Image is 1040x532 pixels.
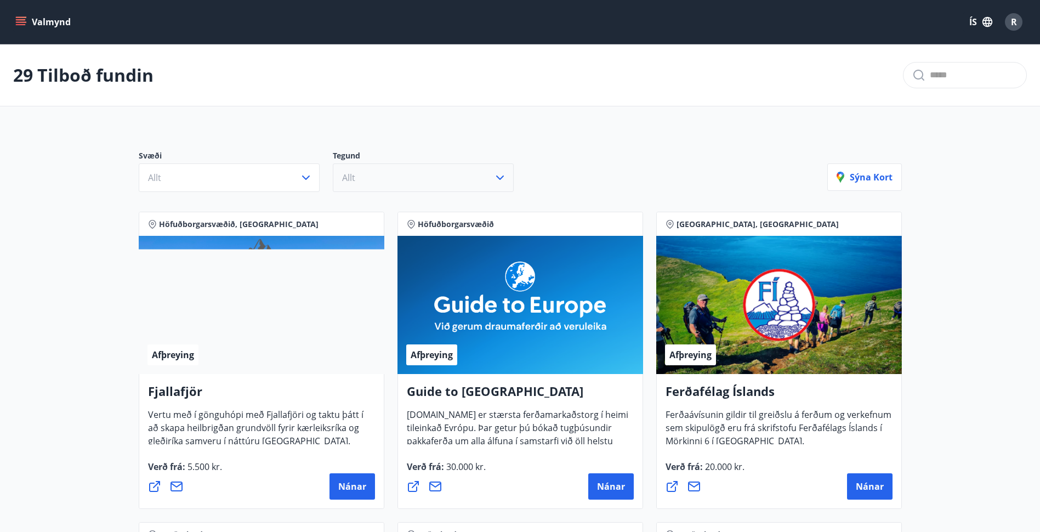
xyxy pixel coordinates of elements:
[139,163,320,192] button: Allt
[963,12,998,32] button: ÍS
[152,349,194,361] span: Afþreying
[148,172,161,184] span: Allt
[148,383,375,408] h4: Fjallafjör
[148,409,363,456] span: Vertu með í gönguhópi með Fjallafjöri og taktu þátt í að skapa heilbrigðan grundvöll fyrir kærlei...
[13,63,154,87] p: 29 Tilboð fundin
[139,150,333,163] p: Svæði
[856,480,884,493] span: Nánar
[847,473,893,500] button: Nánar
[338,480,366,493] span: Nánar
[329,473,375,500] button: Nánar
[407,383,634,408] h4: Guide to [GEOGRAPHIC_DATA]
[1011,16,1017,28] span: R
[444,461,486,473] span: 30.000 kr.
[333,163,514,192] button: Allt
[185,461,222,473] span: 5.500 kr.
[418,219,494,230] span: Höfuðborgarsvæðið
[342,172,355,184] span: Allt
[333,150,527,163] p: Tegund
[666,409,891,456] span: Ferðaávísunin gildir til greiðslu á ferðum og verkefnum sem skipulögð eru frá skrifstofu Ferðafél...
[837,171,893,183] p: Sýna kort
[588,473,634,500] button: Nánar
[597,480,625,493] span: Nánar
[703,461,745,473] span: 20.000 kr.
[411,349,453,361] span: Afþreying
[666,461,745,482] span: Verð frá :
[669,349,712,361] span: Afþreying
[148,461,222,482] span: Verð frá :
[13,12,75,32] button: menu
[666,383,893,408] h4: Ferðafélag Íslands
[677,219,839,230] span: [GEOGRAPHIC_DATA], [GEOGRAPHIC_DATA]
[407,461,486,482] span: Verð frá :
[827,163,902,191] button: Sýna kort
[407,409,628,482] span: [DOMAIN_NAME] er stærsta ferðamarkaðstorg í heimi tileinkað Evrópu. Þar getur þú bókað tugþúsundi...
[159,219,319,230] span: Höfuðborgarsvæðið, [GEOGRAPHIC_DATA]
[1001,9,1027,35] button: R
